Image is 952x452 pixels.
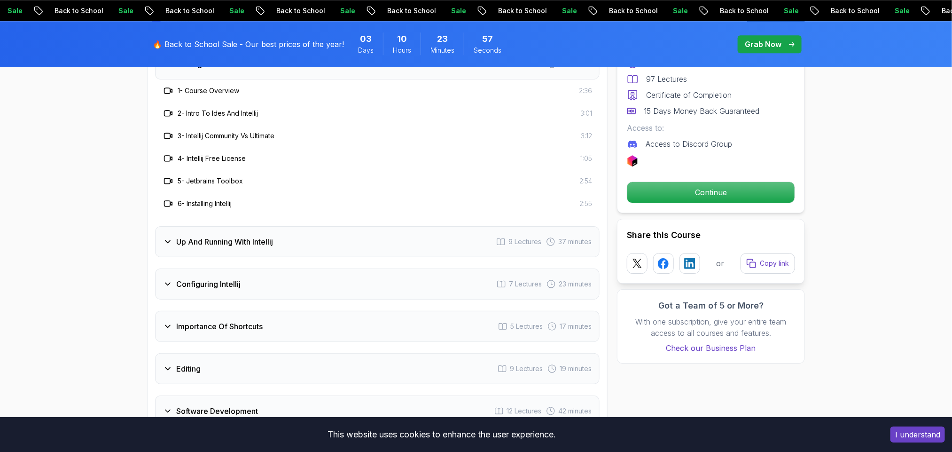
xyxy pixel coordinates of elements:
span: 9 Lectures [510,364,543,373]
p: Sale [442,6,472,16]
p: Access to Discord Group [646,138,732,150]
p: Back to School [489,6,553,16]
button: Software Development12 Lectures 42 minutes [155,396,600,427]
span: 3 Days [360,32,372,46]
p: Back to School [600,6,664,16]
p: Sale [886,6,916,16]
h3: 2 - Intro To Ides And Intellij [178,109,258,118]
p: Certificate of Completion [646,89,732,101]
div: This website uses cookies to enhance the user experience. [7,424,876,445]
span: 2:55 [579,199,592,208]
span: 7 Lectures [509,279,542,289]
span: Seconds [474,46,501,55]
p: Back to School [156,6,220,16]
h3: Software Development [176,405,258,417]
p: Sale [775,6,805,16]
a: Check our Business Plan [627,342,795,354]
span: 23 Minutes [437,32,448,46]
p: Sale [331,6,361,16]
span: 9 Lectures [508,237,541,246]
button: Importance Of Shortcuts5 Lectures 17 minutes [155,311,600,342]
p: Back to School [711,6,775,16]
button: Copy link [741,253,795,274]
p: Sale [553,6,583,16]
p: Back to School [822,6,886,16]
span: 5 Lectures [510,322,543,331]
h3: Editing [176,363,201,374]
span: 3:12 [581,131,592,141]
span: 2:54 [579,176,592,186]
h3: 1 - Course Overview [178,86,239,95]
span: 2:36 [579,86,592,95]
p: Continue [627,182,795,203]
img: jetbrains logo [627,155,638,167]
span: Minutes [430,46,454,55]
p: Back to School [46,6,109,16]
p: With one subscription, give your entire team access to all courses and features. [627,316,795,339]
span: 42 minutes [558,406,592,416]
span: Hours [393,46,411,55]
button: Continue [627,182,795,203]
span: 37 minutes [558,237,592,246]
span: 17 minutes [560,322,592,331]
span: 1:05 [580,154,592,163]
p: Sale [664,6,694,16]
button: Configuring Intellij7 Lectures 23 minutes [155,269,600,300]
p: Grab Now [745,39,781,50]
p: Sale [109,6,140,16]
span: 10 Hours [397,32,407,46]
span: 23 minutes [559,279,592,289]
p: 97 Lectures [646,73,687,85]
h3: Configuring Intellij [176,278,241,290]
button: Up And Running With Intellij9 Lectures 37 minutes [155,226,600,257]
h3: 4 - Intellij Free License [178,154,246,163]
h3: Got a Team of 5 or More? [627,299,795,312]
p: Access to: [627,122,795,134]
span: Days [358,46,374,55]
p: Back to School [267,6,331,16]
p: Back to School [378,6,442,16]
h2: Share this Course [627,229,795,242]
h3: Up And Running With Intellij [176,236,273,247]
p: Copy link [760,259,789,268]
button: Accept cookies [890,427,945,443]
p: or [717,258,725,269]
p: Sale [220,6,250,16]
h3: 3 - Intellij Community Vs Ultimate [178,131,274,141]
span: 57 Seconds [482,32,493,46]
span: 3:01 [580,109,592,118]
p: 15 Days Money Back Guaranteed [644,105,759,117]
span: 19 minutes [560,364,592,373]
button: Editing9 Lectures 19 minutes [155,353,600,384]
p: 🔥 Back to School Sale - Our best prices of the year! [153,39,344,50]
span: 12 Lectures [507,406,541,416]
h3: 6 - Installing Intellij [178,199,232,208]
h3: 5 - Jetbrains Toolbox [178,176,243,186]
h3: Importance Of Shortcuts [176,321,263,332]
